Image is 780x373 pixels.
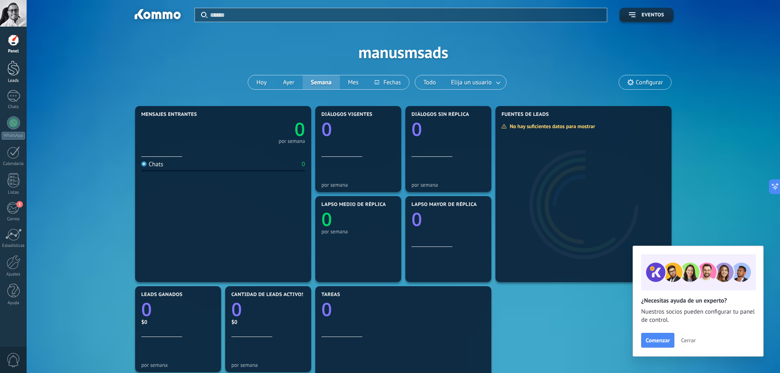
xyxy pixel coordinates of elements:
[411,202,477,208] span: Lapso mayor de réplica
[278,139,305,143] div: por semana
[302,161,305,168] div: 0
[450,77,493,88] span: Elija un usuario
[340,75,367,89] button: Mes
[2,217,25,222] div: Correo
[321,202,386,208] span: Lapso medio de réplica
[502,112,549,118] span: Fuentes de leads
[501,123,601,130] div: No hay suficientes datos para mostrar
[141,112,197,118] span: Mensajes entrantes
[303,75,340,89] button: Semana
[141,319,215,326] div: $0
[677,334,699,346] button: Cerrar
[231,297,305,322] a: 0
[2,190,25,195] div: Listas
[411,117,422,142] text: 0
[141,297,215,322] a: 0
[141,161,147,167] img: Chats
[641,297,755,305] h2: ¿Necesitas ayuda de un experto?
[619,8,674,22] button: Eventos
[641,308,755,324] span: Nuestros socios pueden configurar tu panel de control.
[141,161,163,168] div: Chats
[2,132,25,140] div: WhatsApp
[141,362,215,368] div: por semana
[2,272,25,277] div: Ajustes
[646,337,670,343] span: Comenzar
[681,337,696,343] span: Cerrar
[444,75,506,89] button: Elija un usuario
[415,75,444,89] button: Todo
[321,297,332,322] text: 0
[2,243,25,249] div: Estadísticas
[2,161,25,167] div: Calendario
[2,104,25,110] div: Chats
[321,228,395,235] div: por semana
[223,117,305,142] a: 0
[141,292,183,298] span: Leads ganados
[248,75,275,89] button: Hoy
[231,292,305,298] span: Cantidad de leads activos
[366,75,409,89] button: Fechas
[2,49,25,54] div: Panel
[321,117,332,142] text: 0
[642,12,664,18] span: Eventos
[141,297,152,322] text: 0
[231,362,305,368] div: por semana
[231,297,242,322] text: 0
[636,79,663,86] span: Configurar
[16,201,23,208] span: 1
[321,182,395,188] div: por semana
[231,319,305,326] div: $0
[321,297,485,322] a: 0
[2,78,25,84] div: Leads
[294,117,305,142] text: 0
[275,75,303,89] button: Ayer
[411,112,469,118] span: Diálogos sin réplica
[321,112,373,118] span: Diálogos vigentes
[321,207,332,232] text: 0
[641,333,674,348] button: Comenzar
[321,292,340,298] span: Tareas
[2,301,25,306] div: Ayuda
[411,207,422,232] text: 0
[411,182,485,188] div: por semana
